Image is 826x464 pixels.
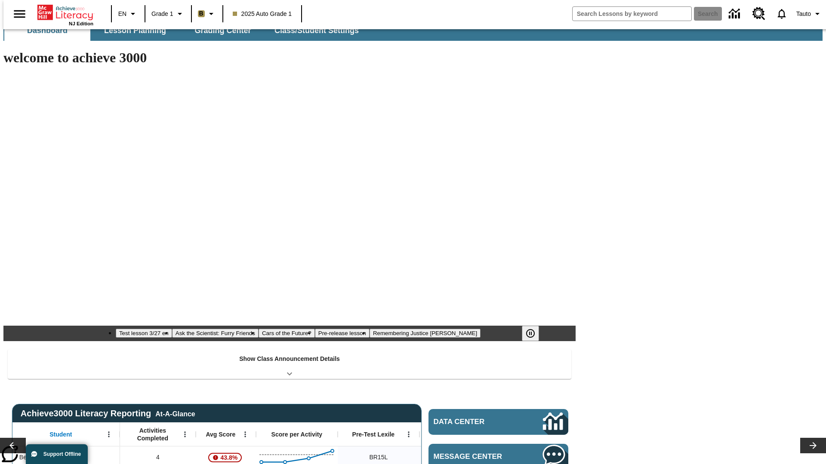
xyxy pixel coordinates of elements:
span: Beginning reader 15 Lexile, Bear, Sautoen [369,453,388,462]
button: Open Menu [239,428,252,441]
span: Activities Completed [124,427,181,442]
div: At-A-Glance [155,409,195,418]
button: Lesson carousel, Next [800,438,826,453]
div: Show Class Announcement Details [8,349,571,379]
button: Slide 1 Test lesson 3/27 en [116,329,172,338]
input: search field [573,7,691,21]
span: EN [118,9,126,18]
span: Score per Activity [271,430,323,438]
button: Open Menu [402,428,415,441]
div: SubNavbar [3,18,823,41]
button: Slide 4 Pre-release lesson [315,329,370,338]
span: Data Center [434,418,514,426]
button: Slide 2 Ask the Scientist: Furry Friends [172,329,259,338]
a: Resource Center, Will open in new tab [747,2,771,25]
button: Open Menu [179,428,191,441]
span: Tauto [796,9,811,18]
button: Class/Student Settings [268,20,366,41]
button: Profile/Settings [793,6,826,21]
span: Support Offline [43,451,81,457]
span: NJ Edition [69,21,93,26]
span: B [199,8,203,19]
a: Data Center [724,2,747,26]
span: 2025 Auto Grade 1 [233,9,292,18]
button: Open side menu [7,1,32,27]
button: Grade: Grade 1, Select a grade [148,6,188,21]
a: Data Center [428,409,568,435]
button: Pause [522,326,539,341]
button: Boost Class color is light brown. Change class color [194,6,220,21]
span: 4 [156,453,160,462]
span: Message Center [434,452,517,461]
a: Home [37,4,93,21]
h1: welcome to achieve 3000 [3,50,576,66]
button: Dashboard [4,20,90,41]
span: Grade 1 [151,9,173,18]
p: Show Class Announcement Details [239,354,340,363]
div: SubNavbar [3,20,367,41]
button: Slide 3 Cars of the Future? [259,329,315,338]
span: Achieve3000 Literacy Reporting [21,409,195,418]
div: Home [37,3,93,26]
button: Language: EN, Select a language [114,6,142,21]
button: Open Menu [102,428,115,441]
button: Slide 5 Remembering Justice O'Connor [370,329,481,338]
div: Pause [522,326,548,341]
a: Notifications [771,3,793,25]
span: Pre-Test Lexile [352,430,395,438]
span: Student [49,430,72,438]
button: Lesson Planning [92,20,178,41]
button: Support Offline [26,444,88,464]
button: Grading Center [180,20,266,41]
span: Avg Score [206,430,235,438]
